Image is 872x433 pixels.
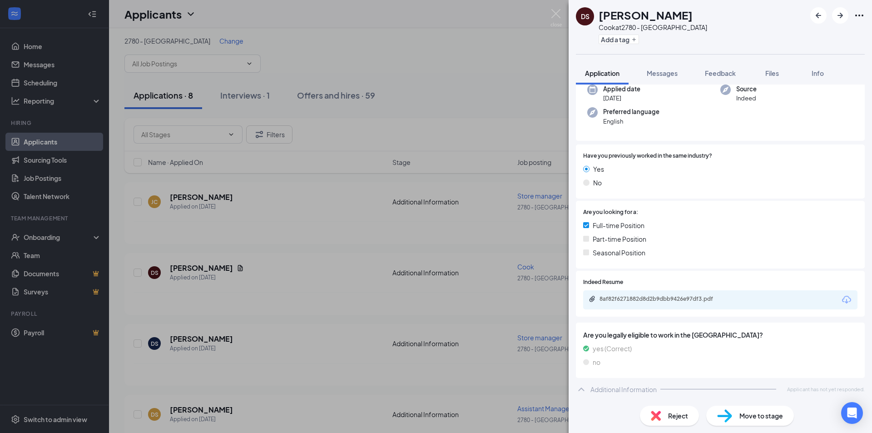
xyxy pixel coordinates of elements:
div: Open Intercom Messenger [841,402,863,424]
span: Are you legally eligible to work in the [GEOGRAPHIC_DATA]? [583,330,857,340]
span: Preferred language [603,107,659,116]
svg: ArrowRight [835,10,846,21]
span: [DATE] [603,94,640,103]
div: 8af82f6271882d8d2b9dbb9426e97df3.pdf [599,295,727,303]
span: No [593,178,602,188]
svg: ChevronUp [576,384,587,395]
span: Indeed Resume [583,278,623,287]
span: Have you previously worked in the same industry? [583,152,712,160]
span: Info [812,69,824,77]
span: Application [585,69,619,77]
h1: [PERSON_NAME] [599,7,693,23]
span: Files [765,69,779,77]
div: Cook at 2780 - [GEOGRAPHIC_DATA] [599,23,707,32]
div: DS [581,12,590,21]
svg: Download [841,294,852,305]
span: Indeed [736,94,757,103]
button: ArrowRight [832,7,848,24]
span: Move to stage [739,411,783,421]
span: Full-time Position [593,220,644,230]
svg: ArrowLeftNew [813,10,824,21]
span: Applied date [603,85,640,94]
span: no [593,357,600,367]
div: Additional Information [590,385,657,394]
span: Messages [647,69,678,77]
span: Yes [593,164,604,174]
a: Paperclip8af82f6271882d8d2b9dbb9426e97df3.pdf [589,295,736,304]
span: Reject [668,411,688,421]
button: PlusAdd a tag [599,35,639,44]
svg: Plus [631,37,637,42]
span: English [603,117,659,126]
span: Seasonal Position [593,248,645,258]
span: Applicant has not yet responded. [787,385,865,393]
span: Are you looking for a: [583,208,638,217]
span: Source [736,85,757,94]
svg: Ellipses [854,10,865,21]
span: Part-time Position [593,234,646,244]
button: ArrowLeftNew [810,7,827,24]
span: yes (Correct) [593,343,632,353]
span: Feedback [705,69,736,77]
svg: Paperclip [589,295,596,303]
